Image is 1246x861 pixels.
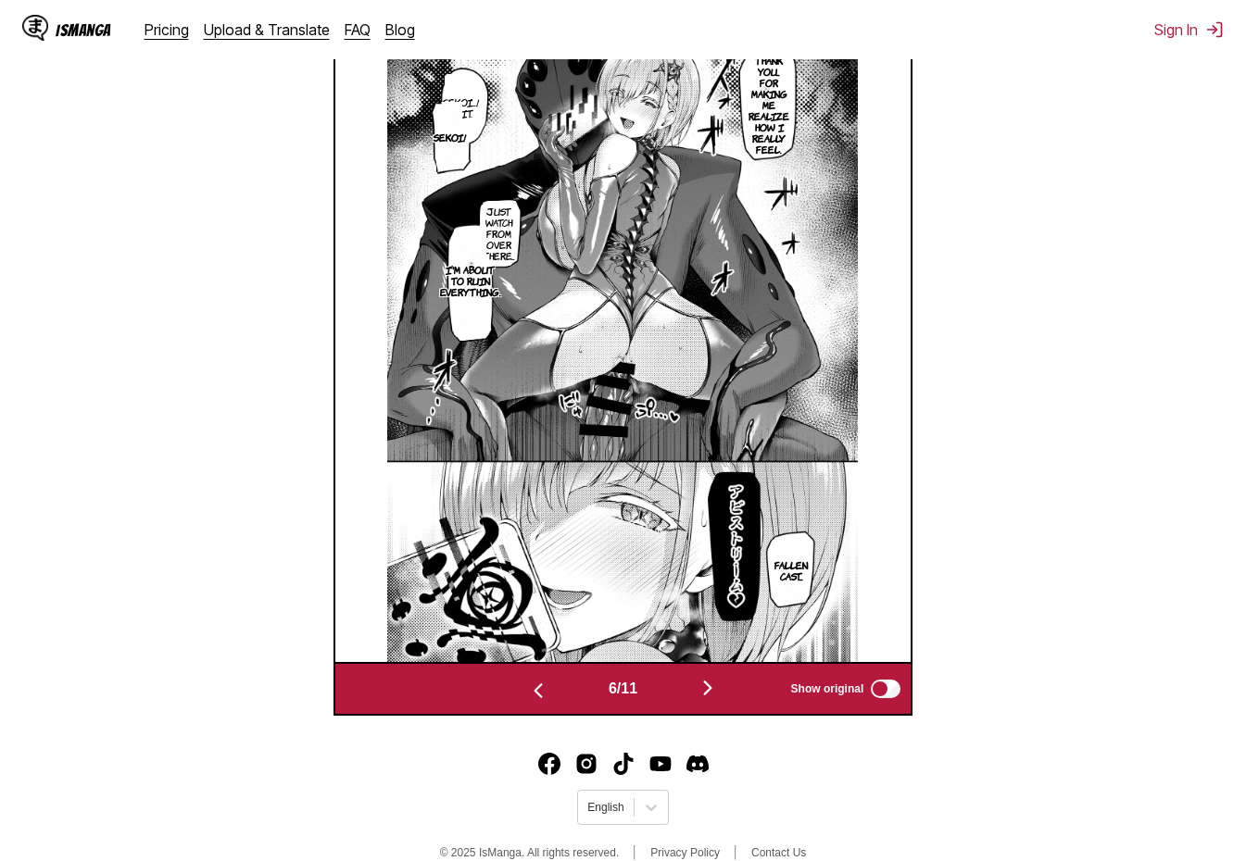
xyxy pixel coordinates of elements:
[22,15,145,44] a: IsManga LogoIsManga
[612,753,635,775] a: TikTok
[479,202,519,265] p: Just watch from over there...
[612,753,635,775] img: IsManga TikTok
[538,753,560,775] img: IsManga Facebook
[56,21,111,39] div: IsManga
[575,753,598,775] img: IsManga Instagram
[649,753,672,775] a: Youtube
[697,677,719,699] img: Next page
[751,846,806,859] a: Contact Us
[1154,20,1224,39] button: Sign In
[22,15,48,41] img: IsManga Logo
[527,680,549,702] img: Previous page
[650,846,720,859] a: Privacy Policy
[745,51,793,158] p: Thank you... For making me realize how I really feel.
[609,680,637,697] span: 6 / 11
[440,846,620,859] span: © 2025 IsManga. All rights reserved.
[204,20,330,39] a: Upload & Translate
[771,555,812,585] p: Fallen cast...
[385,20,415,39] a: Blog
[575,753,598,775] a: Instagram
[791,682,864,695] span: Show original
[649,753,672,775] img: IsManga YouTube
[345,20,371,39] a: FAQ
[436,260,505,301] p: I'm about to ruin everything.
[538,753,560,775] a: Facebook
[686,753,709,775] a: Discord
[587,801,590,814] input: Select language
[871,680,900,698] input: Show original
[430,128,470,146] p: Sekoi!
[145,20,189,39] a: Pricing
[439,93,483,122] p: Sekoi...! Wait.
[1205,20,1224,39] img: Sign out
[686,753,709,775] img: IsManga Discord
